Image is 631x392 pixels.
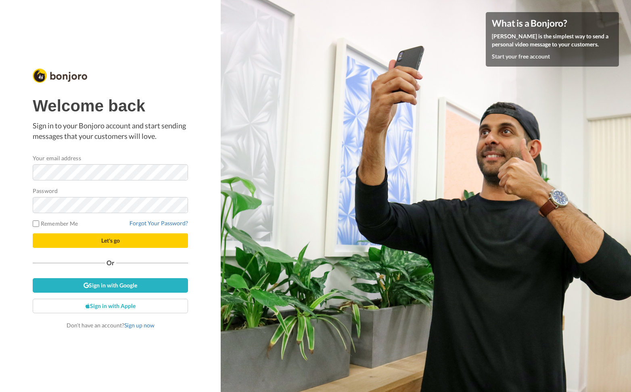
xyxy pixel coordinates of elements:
p: Sign in to your Bonjoro account and start sending messages that your customers will love. [33,121,188,141]
span: Let's go [101,237,120,244]
p: [PERSON_NAME] is the simplest way to send a personal video message to your customers. [492,32,613,48]
a: Sign up now [124,322,155,329]
a: Sign in with Apple [33,299,188,313]
span: Or [105,260,116,266]
label: Remember Me [33,219,78,228]
a: Forgot Your Password? [130,220,188,226]
a: Start your free account [492,53,550,60]
label: Password [33,187,58,195]
span: Don’t have an account? [67,322,155,329]
h1: Welcome back [33,97,188,115]
input: Remember Me [33,220,39,227]
a: Sign in with Google [33,278,188,293]
label: Your email address [33,154,81,162]
h4: What is a Bonjoro? [492,18,613,28]
button: Let's go [33,233,188,248]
